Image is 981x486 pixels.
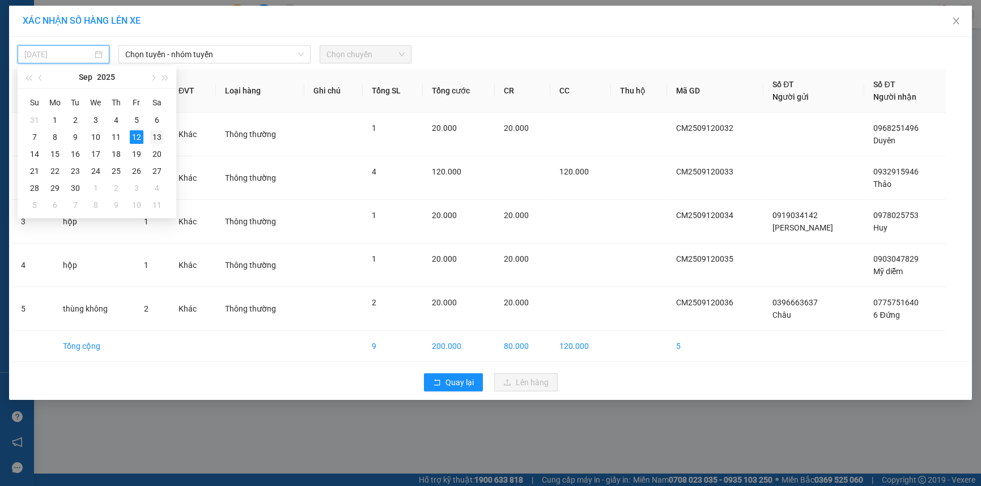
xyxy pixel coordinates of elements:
th: Th [106,93,126,112]
td: 120.000 [550,331,611,362]
span: CM2509120036 [676,298,733,307]
td: 2025-09-11 [106,129,126,146]
td: 2025-09-29 [45,180,65,197]
td: Thông thường [216,156,304,200]
td: 1 [12,113,54,156]
td: 2025-09-20 [147,146,167,163]
div: 5 [130,113,143,127]
td: 2025-10-06 [45,197,65,214]
button: Close [940,6,972,37]
span: CM2509120034 [676,211,733,220]
div: 31 [28,113,41,127]
div: 11 [150,198,164,212]
span: 20.000 [432,123,457,133]
div: 22 [48,164,62,178]
span: XÁC NHẬN SỐ HÀNG LÊN XE [23,15,141,26]
th: Sa [147,93,167,112]
td: 2025-09-14 [24,146,45,163]
div: 30 [69,181,82,195]
td: 2025-10-01 [86,180,106,197]
span: Người gửi [772,92,809,101]
span: 120.000 [432,167,461,176]
span: 0932915946 [873,167,919,176]
td: 9 [363,331,423,362]
span: CM2509120032 [676,123,733,133]
td: 2025-09-25 [106,163,126,180]
th: Mã GD [667,69,763,113]
th: Tổng cước [423,69,495,113]
span: Thảo [873,180,891,189]
div: 8 [48,130,62,144]
span: Châu [772,310,791,319]
td: 2 [12,156,54,200]
span: Chọn tuyến - nhóm tuyến [125,46,304,63]
div: 4 [109,113,123,127]
td: 2025-08-31 [24,112,45,129]
span: 20.000 [504,254,529,263]
div: 5 [28,198,41,212]
td: Thông thường [216,244,304,287]
span: 0775751640 [873,298,919,307]
div: 2 [69,113,82,127]
span: 20.000 [504,298,529,307]
td: 2025-09-18 [106,146,126,163]
div: 24 [89,164,103,178]
td: 80.000 [495,331,550,362]
div: 15 [48,147,62,161]
span: 120.000 [559,167,589,176]
td: 5 [12,287,54,331]
div: 12 [130,130,143,144]
td: 2025-09-30 [65,180,86,197]
div: 3 [130,181,143,195]
td: 2025-09-08 [45,129,65,146]
th: Tổng SL [363,69,423,113]
div: 10 [89,130,103,144]
td: 2025-09-04 [106,112,126,129]
div: 19 [130,147,143,161]
span: 0396663637 [772,298,818,307]
th: Loại hàng [216,69,304,113]
button: uploadLên hàng [494,373,558,391]
div: 3 [89,113,103,127]
span: 0968251496 [873,123,919,133]
button: rollbackQuay lại [424,373,483,391]
div: 7 [28,130,41,144]
td: 2025-09-21 [24,163,45,180]
td: 2025-10-07 [65,197,86,214]
span: Duyên [873,136,895,145]
td: 2025-09-28 [24,180,45,197]
td: 2025-10-08 [86,197,106,214]
td: thùng không [54,287,134,331]
th: We [86,93,106,112]
td: 2025-09-02 [65,112,86,129]
input: 12/09/2025 [24,48,92,61]
div: 10 [130,198,143,212]
span: Quay lại [445,376,474,389]
span: 20.000 [504,211,529,220]
th: CC [550,69,611,113]
td: 200.000 [423,331,495,362]
div: 1 [89,181,103,195]
span: 1 [372,254,376,263]
div: 6 [150,113,164,127]
td: 3 [12,200,54,244]
div: 29 [48,181,62,195]
div: 13 [150,130,164,144]
td: 2025-09-19 [126,146,147,163]
td: 2025-10-03 [126,180,147,197]
td: 2025-09-17 [86,146,106,163]
div: 18 [109,147,123,161]
th: Su [24,93,45,112]
div: 14 [28,147,41,161]
td: Khác [169,287,216,331]
td: 2025-09-01 [45,112,65,129]
span: 0978025753 [873,211,919,220]
span: CM2509120035 [676,254,733,263]
td: 2025-10-11 [147,197,167,214]
span: 1 [372,123,376,133]
span: CM2509120033 [676,167,733,176]
td: 2025-09-22 [45,163,65,180]
div: 23 [69,164,82,178]
td: hộp [54,244,134,287]
td: 2025-10-04 [147,180,167,197]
